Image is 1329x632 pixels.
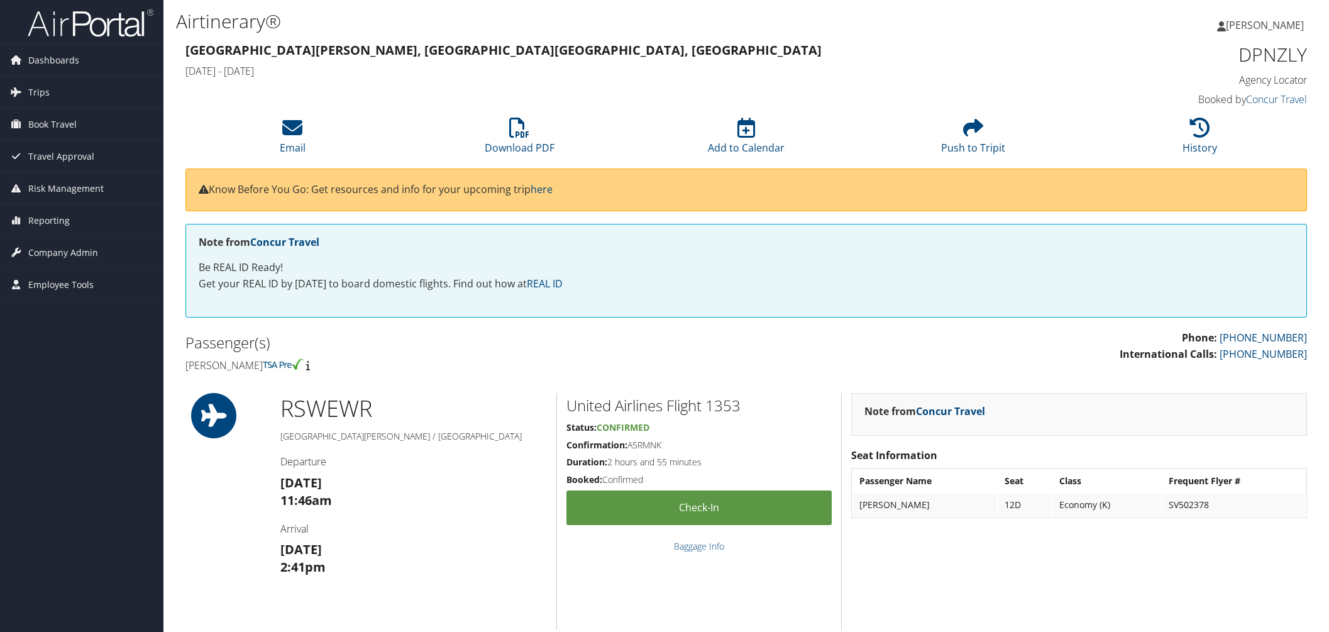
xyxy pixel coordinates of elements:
[998,470,1052,492] th: Seat
[1162,470,1305,492] th: Frequent Flyer #
[566,456,832,468] h5: 2 hours and 55 minutes
[566,439,832,452] h5: A5RMNK
[851,448,937,462] strong: Seat Information
[28,109,77,140] span: Book Travel
[485,125,554,155] a: Download PDF
[1182,331,1217,345] strong: Phone:
[566,439,627,451] strong: Confirmation:
[28,173,104,204] span: Risk Management
[1053,494,1161,516] td: Economy (K)
[28,141,94,172] span: Travel Approval
[597,421,649,433] span: Confirmed
[941,125,1005,155] a: Push to Tripit
[1183,125,1217,155] a: History
[1246,92,1307,106] a: Concur Travel
[566,474,832,486] h5: Confirmed
[708,125,785,155] a: Add to Calendar
[280,455,547,468] h4: Departure
[280,125,306,155] a: Email
[280,541,322,558] strong: [DATE]
[280,558,326,575] strong: 2:41pm
[185,42,822,58] strong: [GEOGRAPHIC_DATA][PERSON_NAME], [GEOGRAPHIC_DATA] [GEOGRAPHIC_DATA], [GEOGRAPHIC_DATA]
[853,470,997,492] th: Passenger Name
[566,491,832,525] a: Check-in
[1041,73,1308,87] h4: Agency Locator
[28,45,79,76] span: Dashboards
[916,404,985,418] a: Concur Travel
[280,522,547,536] h4: Arrival
[1226,18,1304,32] span: [PERSON_NAME]
[28,269,94,301] span: Employee Tools
[864,404,985,418] strong: Note from
[250,235,319,249] a: Concur Travel
[566,395,832,416] h2: United Airlines Flight 1353
[674,540,724,552] a: Baggage Info
[28,8,153,38] img: airportal-logo.png
[185,332,737,353] h2: Passenger(s)
[566,421,597,433] strong: Status:
[566,474,602,485] strong: Booked:
[28,237,98,269] span: Company Admin
[566,456,607,468] strong: Duration:
[185,358,737,372] h4: [PERSON_NAME]
[28,205,70,236] span: Reporting
[199,182,1294,198] p: Know Before You Go: Get resources and info for your upcoming trip
[1041,92,1308,106] h4: Booked by
[185,64,1022,78] h4: [DATE] - [DATE]
[1162,494,1305,516] td: SV502378
[1220,347,1307,361] a: [PHONE_NUMBER]
[28,77,50,108] span: Trips
[280,393,547,424] h1: RSW EWR
[280,430,547,443] h5: [GEOGRAPHIC_DATA][PERSON_NAME] / [GEOGRAPHIC_DATA]
[1217,6,1316,44] a: [PERSON_NAME]
[280,492,332,509] strong: 11:46am
[1220,331,1307,345] a: [PHONE_NUMBER]
[280,474,322,491] strong: [DATE]
[527,277,563,291] a: REAL ID
[1120,347,1217,361] strong: International Calls:
[853,494,997,516] td: [PERSON_NAME]
[176,8,936,35] h1: Airtinerary®
[263,358,304,370] img: tsa-precheck.png
[1041,42,1308,68] h1: DPNZLY
[199,235,319,249] strong: Note from
[199,260,1294,292] p: Be REAL ID Ready! Get your REAL ID by [DATE] to board domestic flights. Find out how at
[531,182,553,196] a: here
[1053,470,1161,492] th: Class
[998,494,1052,516] td: 12D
